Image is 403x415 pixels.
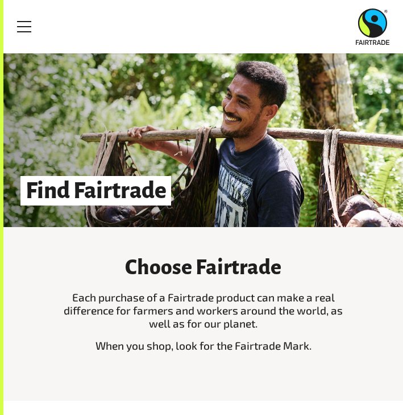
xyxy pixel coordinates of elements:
[356,9,389,45] img: Fairtrade Australia New Zealand logo
[95,339,311,352] span: When you shop, look for the Fairtrade Mark.
[64,291,343,330] span: Each purchase of a Fairtrade product can make a real difference for farmers and workers around th...
[10,12,39,41] a: Toggle Menu
[20,176,171,206] h1: Find Fairtrade
[57,257,350,279] h3: Choose Fairtrade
